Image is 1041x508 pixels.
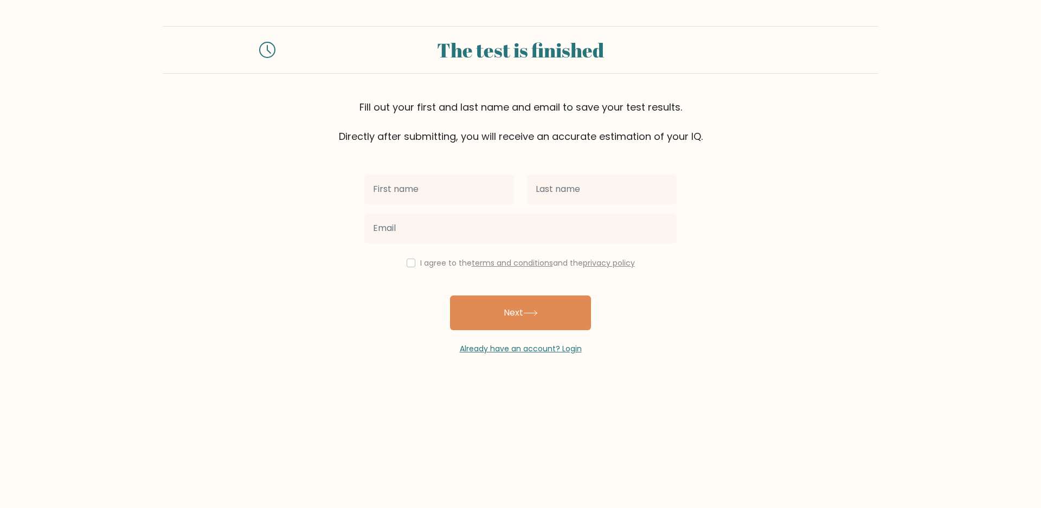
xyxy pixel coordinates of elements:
[364,174,514,204] input: First name
[583,258,635,268] a: privacy policy
[163,100,878,144] div: Fill out your first and last name and email to save your test results. Directly after submitting,...
[472,258,553,268] a: terms and conditions
[460,343,582,354] a: Already have an account? Login
[364,213,677,243] input: Email
[527,174,677,204] input: Last name
[420,258,635,268] label: I agree to the and the
[288,35,753,65] div: The test is finished
[450,295,591,330] button: Next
